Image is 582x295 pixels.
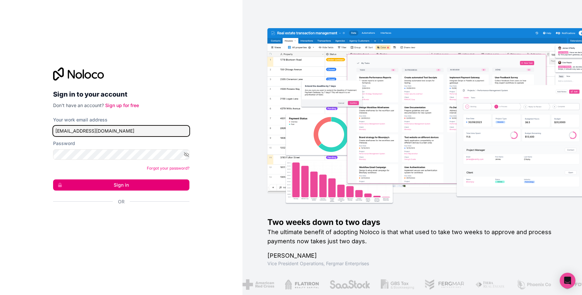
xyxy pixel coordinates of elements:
[560,273,575,288] div: Open Intercom Messenger
[425,279,465,290] img: /assets/fergmar-CudnrXN5.png
[381,279,414,290] img: /assets/gbstax-C-GtDUiK.png
[516,279,552,290] img: /assets/phoenix-BREaitsQ.png
[267,228,561,246] h2: The ultimate benefit of adopting Noloco is that what used to take two weeks to approve and proces...
[53,117,107,123] label: Your work email address
[53,88,189,100] h2: Sign in to your account
[285,279,319,290] img: /assets/flatiron-C8eUkumj.png
[105,102,139,108] a: Sign up for free
[53,179,189,191] button: Sign in
[50,212,187,227] iframe: Sign in with Google Button
[329,279,371,290] img: /assets/saastock-C6Zbiodz.png
[242,279,274,290] img: /assets/american-red-cross-BAupjrZR.png
[53,126,189,136] input: Email address
[53,149,189,160] input: Password
[267,217,561,228] h1: Two weeks down to two days
[118,198,125,205] span: Or
[267,251,561,260] h1: [PERSON_NAME]
[53,140,75,147] label: Password
[147,166,189,171] a: Forgot your password?
[475,279,506,290] img: /assets/fiera-fwj2N5v4.png
[53,102,104,108] span: Don't have an account?
[267,260,561,267] h1: Vice President Operations , Fergmar Enterprises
